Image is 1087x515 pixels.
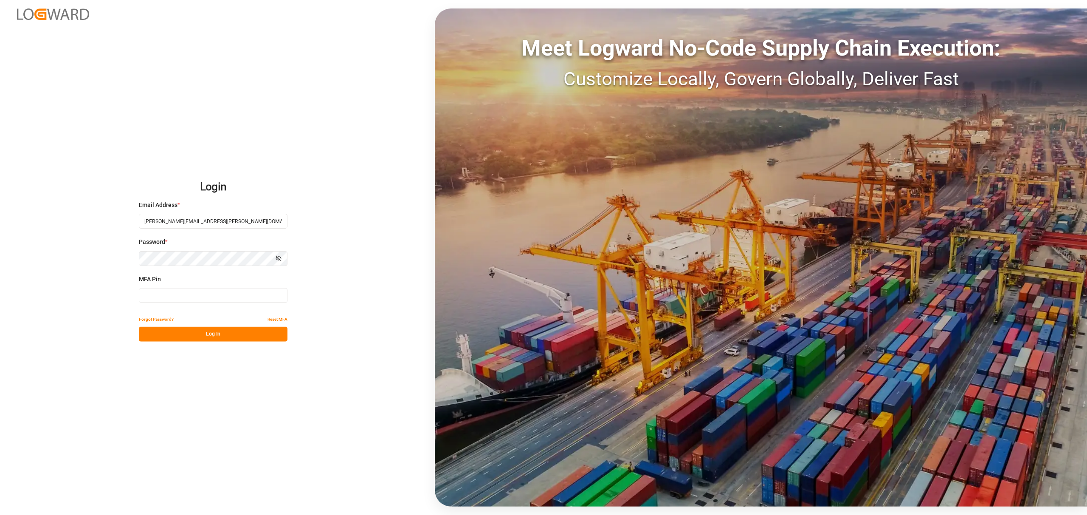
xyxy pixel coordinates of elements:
button: Log In [139,327,287,341]
button: Forgot Password? [139,312,174,327]
div: Customize Locally, Govern Globally, Deliver Fast [435,65,1087,93]
img: Logward_new_orange.png [17,8,89,20]
div: Meet Logward No-Code Supply Chain Execution: [435,32,1087,65]
h2: Login [139,174,287,201]
button: Reset MFA [268,312,287,327]
input: Enter your email [139,214,287,229]
span: Password [139,238,165,246]
span: Email Address [139,201,177,210]
span: MFA Pin [139,275,161,284]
